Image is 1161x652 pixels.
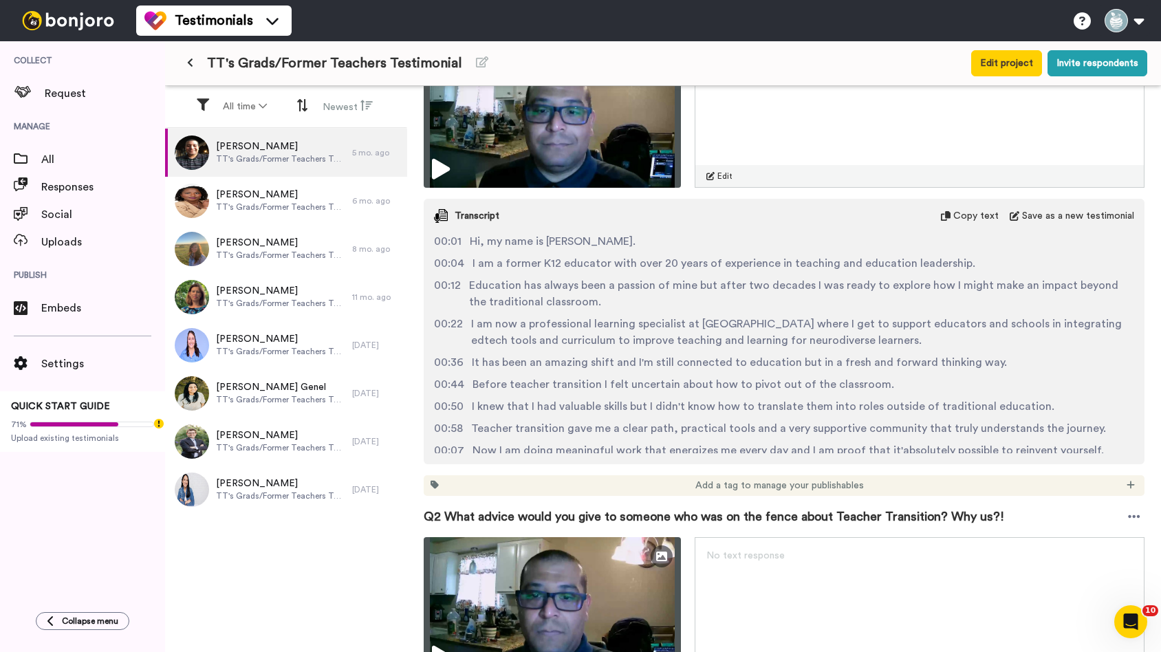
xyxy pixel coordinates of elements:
span: Teacher transition gave me a clear path, practical tools and a very supportive community that tru... [471,420,1106,437]
span: All [41,151,165,168]
div: 11 mo. ago [352,292,400,303]
span: Save as a new testimonial [1022,209,1134,223]
div: [DATE] [352,340,400,351]
span: It has been an amazing shift and I'm still connected to education but in a fresh and forward thin... [472,354,1007,371]
span: QUICK START GUIDE [11,402,110,411]
span: TT's Grads/Former Teachers Testimonial [216,442,345,453]
span: Copy text [953,209,999,223]
span: No text response [706,551,785,561]
a: [PERSON_NAME] GenelTT's Grads/Former Teachers Testimonial[DATE] [165,369,407,417]
span: [PERSON_NAME] [216,477,345,490]
div: 5 mo. ago [352,147,400,158]
span: 00:01 [434,233,462,250]
span: Uploads [41,234,165,250]
span: Edit [717,171,733,182]
img: transcript.svg [434,209,448,223]
div: [DATE] [352,436,400,447]
img: 6b22f4b8-4123-4b2f-ae87-f48a8b9f47da.jpeg [175,232,209,266]
span: [PERSON_NAME] [216,428,345,442]
span: 00:07 [434,442,464,459]
a: [PERSON_NAME]TT's Grads/Former Teachers Testimonial5 mo. ago [165,129,407,177]
div: Tooltip anchor [153,417,165,430]
span: Education has always been a passion of mine but after two decades I was ready to explore how I mi... [469,277,1134,310]
span: 00:04 [434,255,464,272]
img: feae6820-3e04-47ad-9804-47508772417d.jpeg [175,424,209,459]
img: b09c2d55-24dd-4cd1-b279-a4d37d5a629c.jpeg [175,376,209,411]
button: Newest [314,94,381,120]
span: 00:58 [434,420,463,437]
span: TT's Grads/Former Teachers Testimonial [207,54,462,73]
span: I am a former K12 educator with over 20 years of experience in teaching and education leadership. [473,255,975,272]
span: I knew that I had valuable skills but I didn't know how to translate them into roles outside of t... [472,398,1054,415]
img: 139ea2c8-a73d-48c6-97aa-b4f0c176b809.png [175,184,209,218]
span: Now I am doing meaningful work that energizes me every day and I am proof that it'absolutely poss... [473,442,1104,459]
span: [PERSON_NAME] [216,284,345,298]
a: [PERSON_NAME]TT's Grads/Former Teachers Testimonial11 mo. ago [165,273,407,321]
button: All time [215,94,275,119]
img: 37eed6e4-e9a3-434d-9108-76672de86962.jpeg [175,280,209,314]
span: 71% [11,419,27,430]
span: Before teacher transition I felt uncertain about how to pivot out of the classroom. [473,376,894,393]
span: Responses [41,179,165,195]
a: [PERSON_NAME]TT's Grads/Former Teachers Testimonial6 mo. ago [165,177,407,225]
a: [PERSON_NAME]TT's Grads/Former Teachers Testimonial8 mo. ago [165,225,407,273]
span: Add a tag to manage your publishables [695,479,864,492]
a: [PERSON_NAME]TT's Grads/Former Teachers Testimonial[DATE] [165,466,407,514]
span: TT's Grads/Former Teachers Testimonial [216,298,345,309]
span: TT's Grads/Former Teachers Testimonial [216,153,345,164]
span: Testimonials [175,11,253,30]
a: [PERSON_NAME]TT's Grads/Former Teachers Testimonial[DATE] [165,417,407,466]
span: Request [45,85,165,102]
span: [PERSON_NAME] Genel [216,380,345,394]
span: I am now a professional learning specialist at [GEOGRAPHIC_DATA] where I get to support educators... [471,316,1134,349]
div: 6 mo. ago [352,195,400,206]
span: 00:50 [434,398,464,415]
span: Upload existing testimonials [11,433,154,444]
span: 10 [1142,605,1158,616]
img: bj-logo-header-white.svg [17,11,120,30]
span: TT's Grads/Former Teachers Testimonial [216,202,345,213]
button: Collapse menu [36,612,129,630]
img: b47ac175-6792-403a-aa9a-15ba90e2e54a-thumbnail_full-1744131622.jpg [424,50,681,188]
span: Settings [41,356,165,372]
div: [DATE] [352,484,400,495]
span: TT's Grads/Former Teachers Testimonial [216,250,345,261]
span: Q2 What advice would you give to someone who was on the fence about Teacher Transition? Why us?! [424,507,1004,526]
span: Embeds [41,300,165,316]
span: 00:22 [434,316,463,349]
span: [PERSON_NAME] [216,140,345,153]
span: Transcript [455,209,499,223]
button: Invite respondents [1048,50,1147,76]
span: TT's Grads/Former Teachers Testimonial [216,394,345,405]
span: 00:44 [434,376,464,393]
span: TT's Grads/Former Teachers Testimonial [216,490,345,501]
a: [PERSON_NAME]TT's Grads/Former Teachers Testimonial[DATE] [165,321,407,369]
img: tm-color.svg [144,10,166,32]
span: Hi, my name is [PERSON_NAME]. [470,233,636,250]
div: 8 mo. ago [352,243,400,254]
span: [PERSON_NAME] [216,332,345,346]
span: Social [41,206,165,223]
img: d41b7baa-20f6-4e29-8f0f-a26431bf2417.jpeg [175,135,209,170]
span: 00:36 [434,354,464,371]
div: [DATE] [352,388,400,399]
img: 3585473a-cd9f-41ff-b783-0d0a2c8536f7.jpeg [175,472,209,507]
span: [PERSON_NAME] [216,236,345,250]
button: Edit project [971,50,1042,76]
span: Collapse menu [62,616,118,627]
span: [PERSON_NAME] [216,188,345,202]
span: TT's Grads/Former Teachers Testimonial [216,346,345,357]
span: 00:12 [434,277,461,310]
img: 079a86ad-3004-41c8-a3ab-63d565cb3bc9.jpeg [175,328,209,362]
iframe: Intercom live chat [1114,605,1147,638]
